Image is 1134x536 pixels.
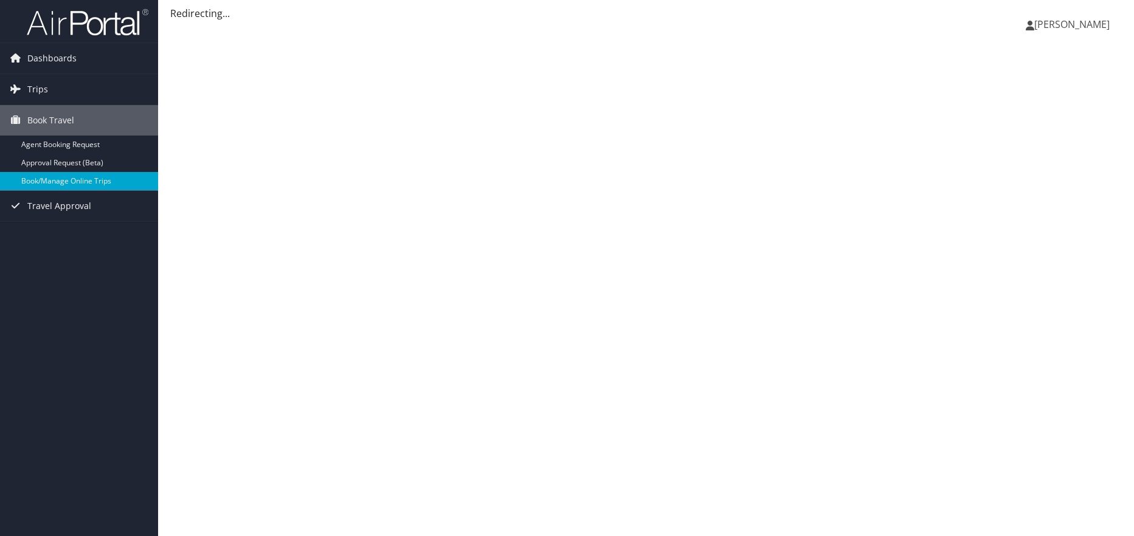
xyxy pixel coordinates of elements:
[27,74,48,105] span: Trips
[1026,6,1122,43] a: [PERSON_NAME]
[27,191,91,221] span: Travel Approval
[170,6,1122,21] div: Redirecting...
[27,105,74,136] span: Book Travel
[27,43,77,74] span: Dashboards
[27,8,148,36] img: airportal-logo.png
[1034,18,1110,31] span: [PERSON_NAME]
